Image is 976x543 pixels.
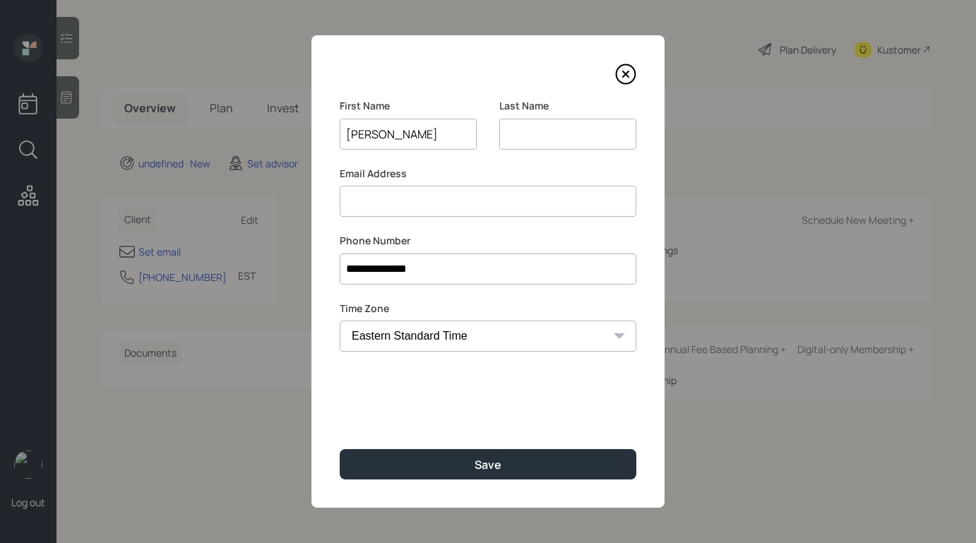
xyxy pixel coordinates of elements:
[340,302,636,316] label: Time Zone
[340,449,636,479] button: Save
[340,234,636,248] label: Phone Number
[475,457,501,472] div: Save
[340,167,636,181] label: Email Address
[340,99,477,113] label: First Name
[499,99,636,113] label: Last Name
